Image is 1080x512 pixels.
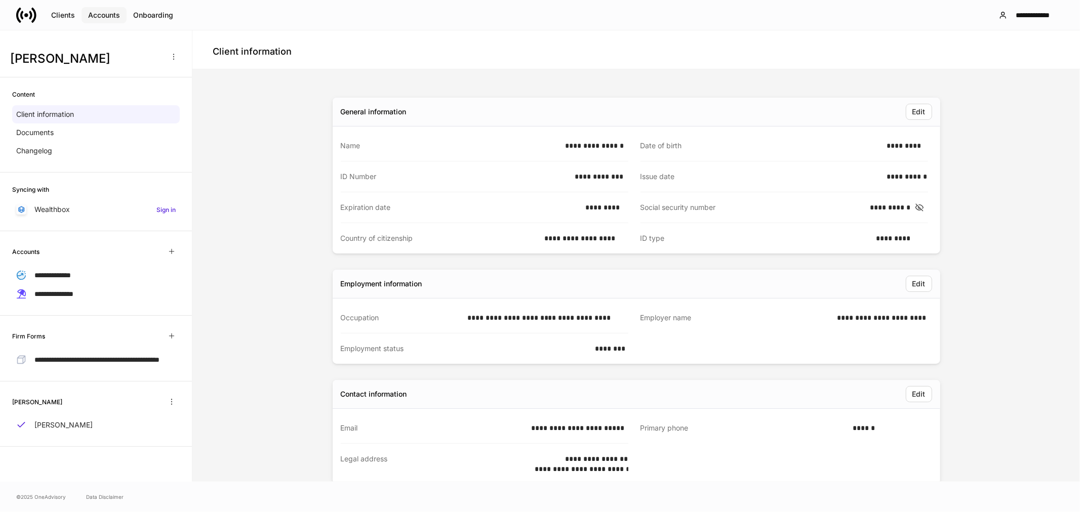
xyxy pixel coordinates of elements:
[88,10,120,20] div: Accounts
[341,172,569,182] div: ID Number
[16,109,74,119] p: Client information
[12,397,62,407] h6: [PERSON_NAME]
[12,105,180,123] a: Client information
[51,10,75,20] div: Clients
[641,423,847,434] div: Primary phone
[641,233,870,243] div: ID type
[641,202,864,212] div: Social security number
[641,313,831,323] div: Employer name
[912,107,926,117] div: Edit
[12,142,180,160] a: Changelog
[156,205,176,215] h6: Sign in
[906,386,932,402] button: Edit
[16,146,52,156] p: Changelog
[906,276,932,292] button: Edit
[341,454,529,474] div: Legal address
[213,46,292,58] h4: Client information
[341,389,407,399] div: Contact information
[341,279,422,289] div: Employment information
[34,204,70,215] p: Wealthbox
[912,389,926,399] div: Edit
[341,423,526,433] div: Email
[45,7,82,23] button: Clients
[12,90,35,99] h6: Content
[127,7,180,23] button: Onboarding
[341,141,559,151] div: Name
[341,107,407,117] div: General information
[341,313,461,323] div: Occupation
[12,247,39,257] h6: Accounts
[906,104,932,120] button: Edit
[12,123,180,142] a: Documents
[341,233,539,243] div: Country of citizenship
[16,493,66,501] span: © 2025 OneAdvisory
[133,10,173,20] div: Onboarding
[12,331,45,341] h6: Firm Forms
[12,185,49,194] h6: Syncing with
[86,493,124,501] a: Data Disclaimer
[12,416,180,434] a: [PERSON_NAME]
[82,7,127,23] button: Accounts
[641,172,881,182] div: Issue date
[16,127,54,138] p: Documents
[34,420,93,430] p: [PERSON_NAME]
[12,200,180,219] a: WealthboxSign in
[341,344,589,354] div: Employment status
[641,141,881,151] div: Date of birth
[912,279,926,289] div: Edit
[341,202,580,212] div: Expiration date
[10,51,162,67] h3: [PERSON_NAME]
